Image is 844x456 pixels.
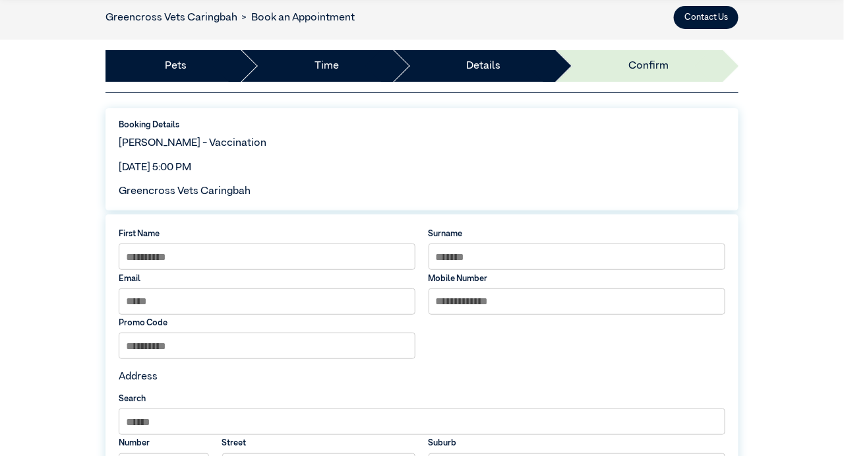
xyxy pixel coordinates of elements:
label: Booking Details [119,119,725,131]
label: First Name [119,228,415,240]
label: Search [119,393,725,405]
span: [DATE] 5:00 PM [119,162,191,173]
label: Email [119,273,415,285]
button: Contact Us [674,6,738,29]
span: [PERSON_NAME] - Vaccination [119,138,266,148]
label: Suburb [429,437,725,449]
a: Pets [165,58,187,74]
input: Search by Suburb [119,408,725,435]
a: Time [315,58,339,74]
nav: breadcrumb [105,10,355,26]
a: Greencross Vets Caringbah [105,13,237,23]
label: Number [119,437,209,449]
span: Greencross Vets Caringbah [119,186,251,197]
label: Promo Code [119,317,415,329]
label: Street [222,437,416,449]
label: Mobile Number [429,273,725,285]
li: Book an Appointment [237,10,355,26]
a: Details [467,58,501,74]
h4: Address [119,371,725,383]
label: Surname [429,228,725,240]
